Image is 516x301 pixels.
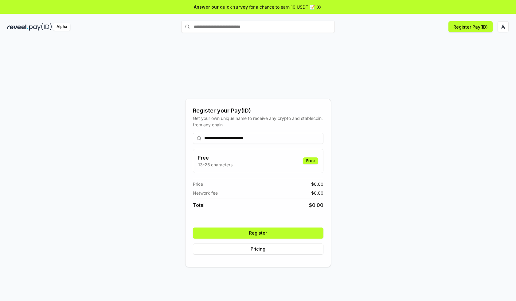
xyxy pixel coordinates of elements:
div: Free [303,157,318,164]
button: Register [193,228,323,239]
span: Answer our quick survey [194,4,248,10]
span: Total [193,201,205,209]
div: Alpha [53,23,70,31]
div: Get your own unique name to receive any crypto and stablecoin, from any chain [193,115,323,128]
button: Register Pay(ID) [448,21,493,32]
p: 13-25 characters [198,161,233,168]
h3: Free [198,154,233,161]
div: Register your Pay(ID) [193,106,323,115]
span: Network fee [193,190,218,196]
span: $ 0.00 [311,190,323,196]
img: pay_id [29,23,52,31]
span: $ 0.00 [311,181,323,187]
span: $ 0.00 [309,201,323,209]
span: for a chance to earn 10 USDT 📝 [249,4,315,10]
span: Price [193,181,203,187]
img: reveel_dark [7,23,28,31]
button: Pricing [193,244,323,255]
